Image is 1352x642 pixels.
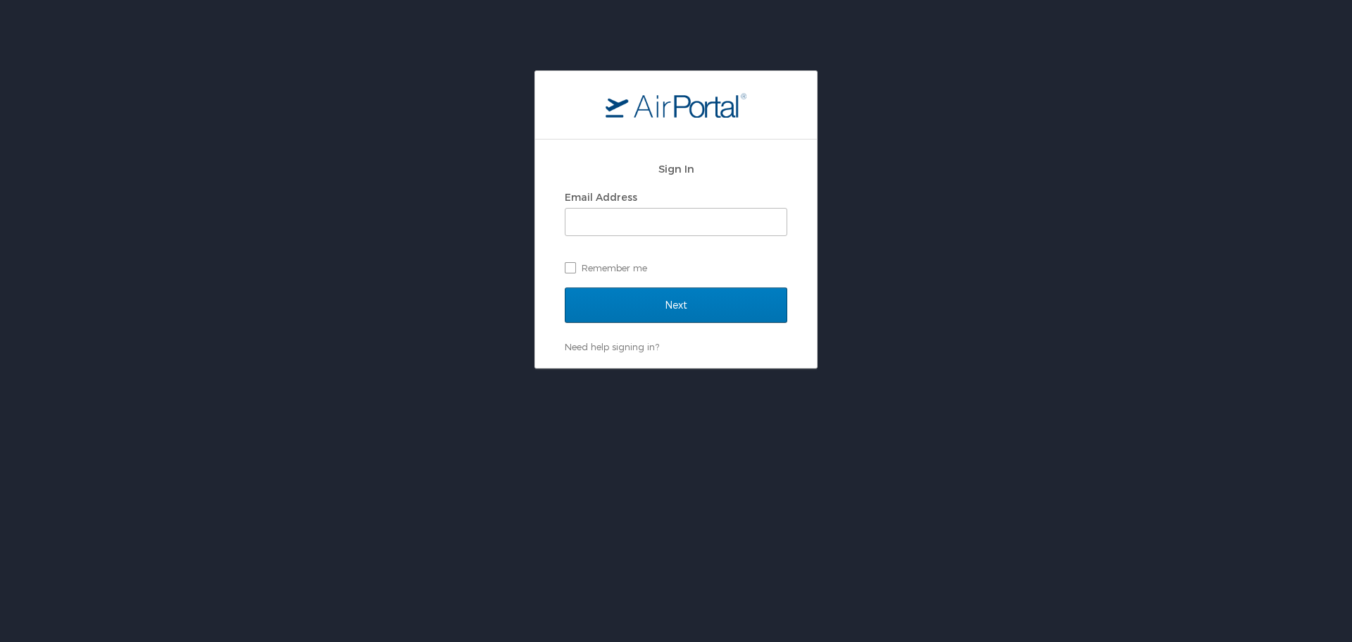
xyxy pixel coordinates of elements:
img: logo [606,92,746,118]
input: Next [565,288,787,323]
a: Need help signing in? [565,341,659,352]
label: Email Address [565,191,637,203]
label: Remember me [565,257,787,278]
h2: Sign In [565,161,787,177]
